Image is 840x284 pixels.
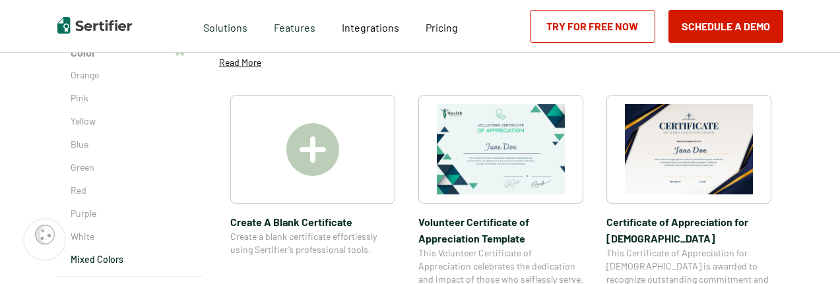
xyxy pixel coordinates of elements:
a: Purple [71,207,189,220]
a: Pricing [426,18,458,34]
span: Certificate of Appreciation for [DEMOGRAPHIC_DATA]​ [606,213,771,246]
a: Pink [71,92,189,105]
span: Integrations [342,21,399,34]
a: Orange [71,69,189,82]
span: Volunteer Certificate of Appreciation Template [418,213,583,246]
a: White [71,230,189,243]
iframe: Chat Widget [774,221,840,284]
a: Mixed Colors [71,253,189,266]
img: Volunteer Certificate of Appreciation Template [437,104,565,194]
img: Cookie Popup Icon [35,225,55,244]
span: Features [274,18,315,34]
span: Create A Blank Certificate [230,213,395,230]
a: Yellow [71,115,189,128]
span: Create a blank certificate effortlessly using Sertifier’s professional tools. [230,230,395,256]
a: Green [71,161,189,174]
p: Read More [219,56,261,69]
img: Create A Blank Certificate [286,123,339,176]
span: Pricing [426,21,458,34]
a: Red [71,184,189,197]
img: Sertifier | Digital Credentialing Platform [57,17,132,34]
button: Schedule a Demo [668,10,783,43]
a: Try for Free Now [530,10,655,43]
button: Color [57,37,203,69]
span: Solutions [203,18,247,34]
img: Certificate of Appreciation for Church​ [625,104,753,194]
a: Blue [71,138,189,151]
a: Integrations [342,18,399,34]
div: Color [57,69,203,277]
